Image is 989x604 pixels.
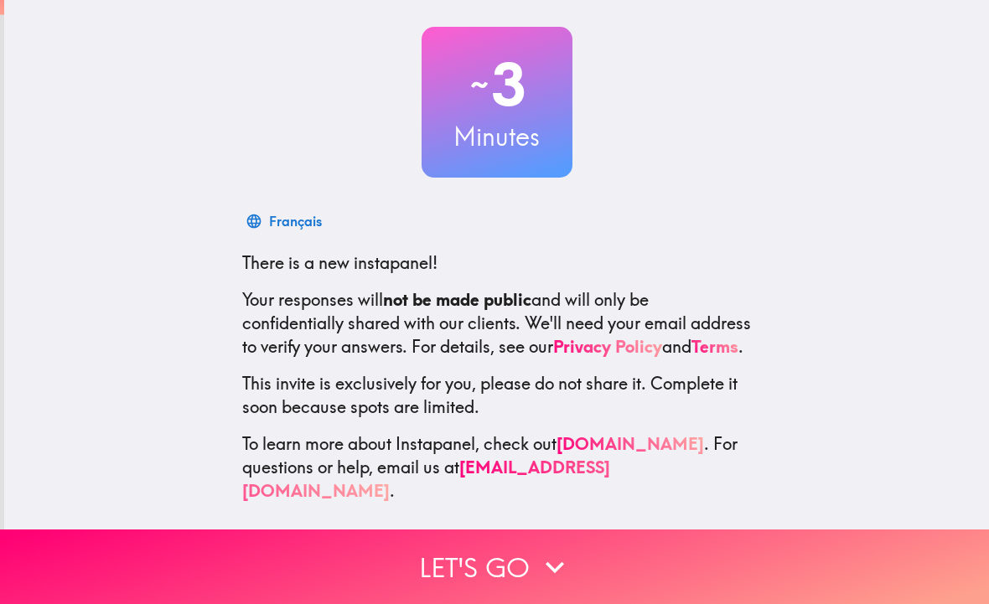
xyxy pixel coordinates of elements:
h2: 3 [422,50,572,119]
a: [EMAIL_ADDRESS][DOMAIN_NAME] [242,457,610,501]
b: not be made public [383,289,531,310]
span: ~ [468,59,491,110]
a: Privacy Policy [553,336,662,357]
span: There is a new instapanel! [242,252,438,273]
a: [DOMAIN_NAME] [557,433,704,454]
p: This invite is exclusively for you, please do not share it. Complete it soon because spots are li... [242,372,752,419]
a: Terms [691,336,738,357]
button: Français [242,204,329,238]
p: Your responses will and will only be confidentially shared with our clients. We'll need your emai... [242,288,752,359]
p: To learn more about Instapanel, check out . For questions or help, email us at . [242,432,752,503]
div: Français [269,209,322,233]
h3: Minutes [422,119,572,154]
